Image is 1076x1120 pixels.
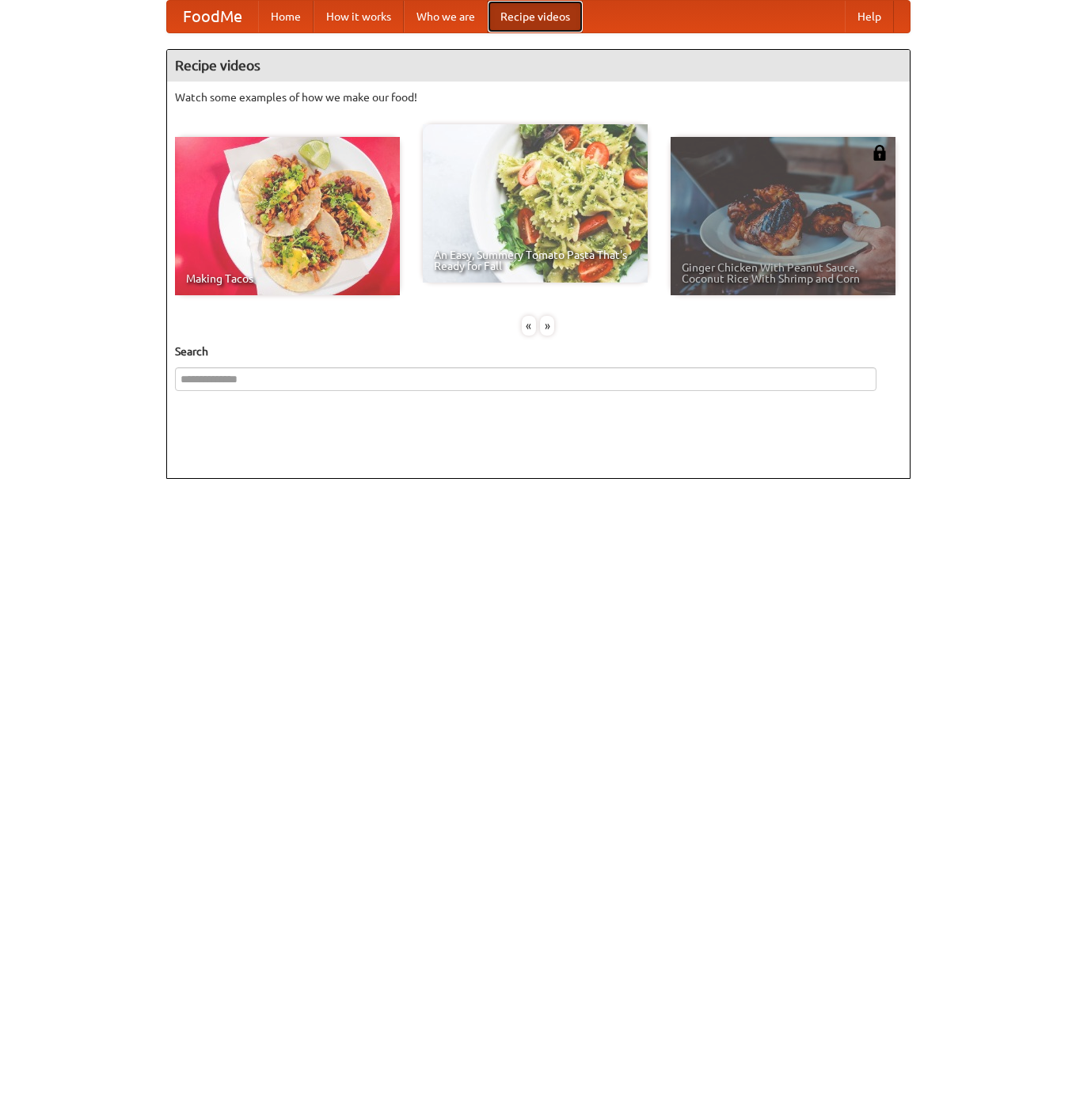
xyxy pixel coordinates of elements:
h5: Search [175,344,902,359]
a: Home [258,1,314,32]
div: » [540,316,554,336]
span: An Easy, Summery Tomato Pasta That's Ready for Fall [434,249,637,271]
a: Making Tacos [175,137,400,295]
a: Who we are [404,1,488,32]
span: Making Tacos [186,273,389,284]
img: 483408.png [872,145,888,161]
a: FoodMe [167,1,258,32]
a: How it works [314,1,404,32]
p: Watch some examples of how we make our food! [175,89,902,105]
h4: Recipe videos [167,50,910,82]
a: An Easy, Summery Tomato Pasta That's Ready for Fall [423,124,648,283]
div: « [522,316,536,336]
a: Recipe videos [488,1,583,32]
a: Help [845,1,894,32]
